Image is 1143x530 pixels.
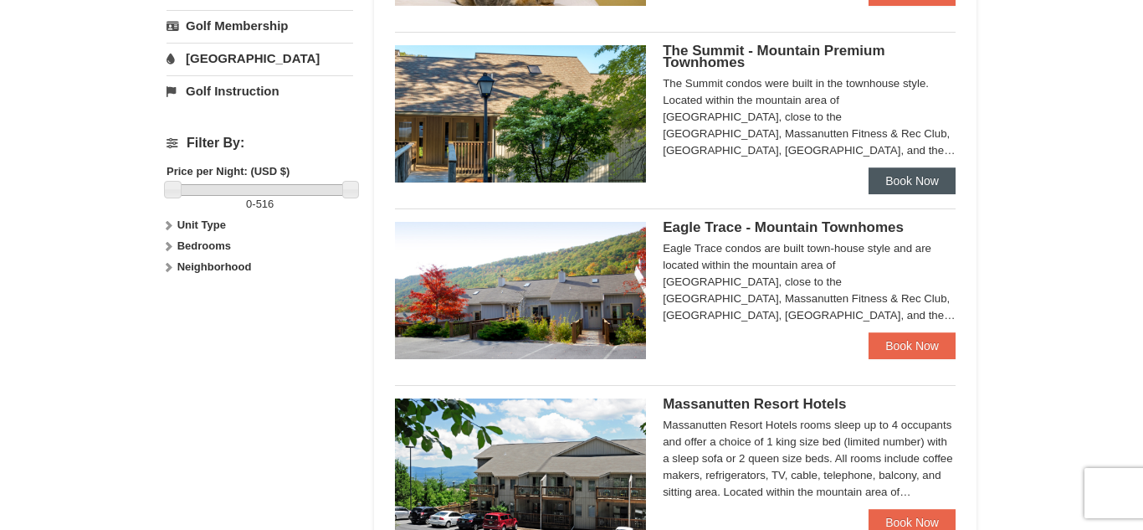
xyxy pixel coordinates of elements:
div: The Summit condos were built in the townhouse style. Located within the mountain area of [GEOGRAP... [663,75,956,159]
img: 19219034-1-0eee7e00.jpg [395,45,646,183]
span: Eagle Trace - Mountain Townhomes [663,219,904,235]
div: Eagle Trace condos are built town-house style and are located within the mountain area of [GEOGRA... [663,240,956,324]
span: Massanutten Resort Hotels [663,396,846,412]
a: [GEOGRAPHIC_DATA] [167,43,353,74]
label: - [167,196,353,213]
strong: Neighborhood [177,260,252,273]
img: 19218983-1-9b289e55.jpg [395,222,646,359]
span: The Summit - Mountain Premium Townhomes [663,43,884,70]
span: 516 [256,198,274,210]
a: Book Now [869,167,956,194]
strong: Price per Night: (USD $) [167,165,290,178]
div: Massanutten Resort Hotels rooms sleep up to 4 occupants and offer a choice of 1 king size bed (li... [663,417,956,501]
span: 0 [246,198,252,210]
a: Golf Membership [167,10,353,41]
strong: Bedrooms [177,239,231,252]
strong: Unit Type [177,219,226,231]
a: Golf Instruction [167,75,353,106]
h4: Filter By: [167,136,353,151]
a: Book Now [869,332,956,359]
